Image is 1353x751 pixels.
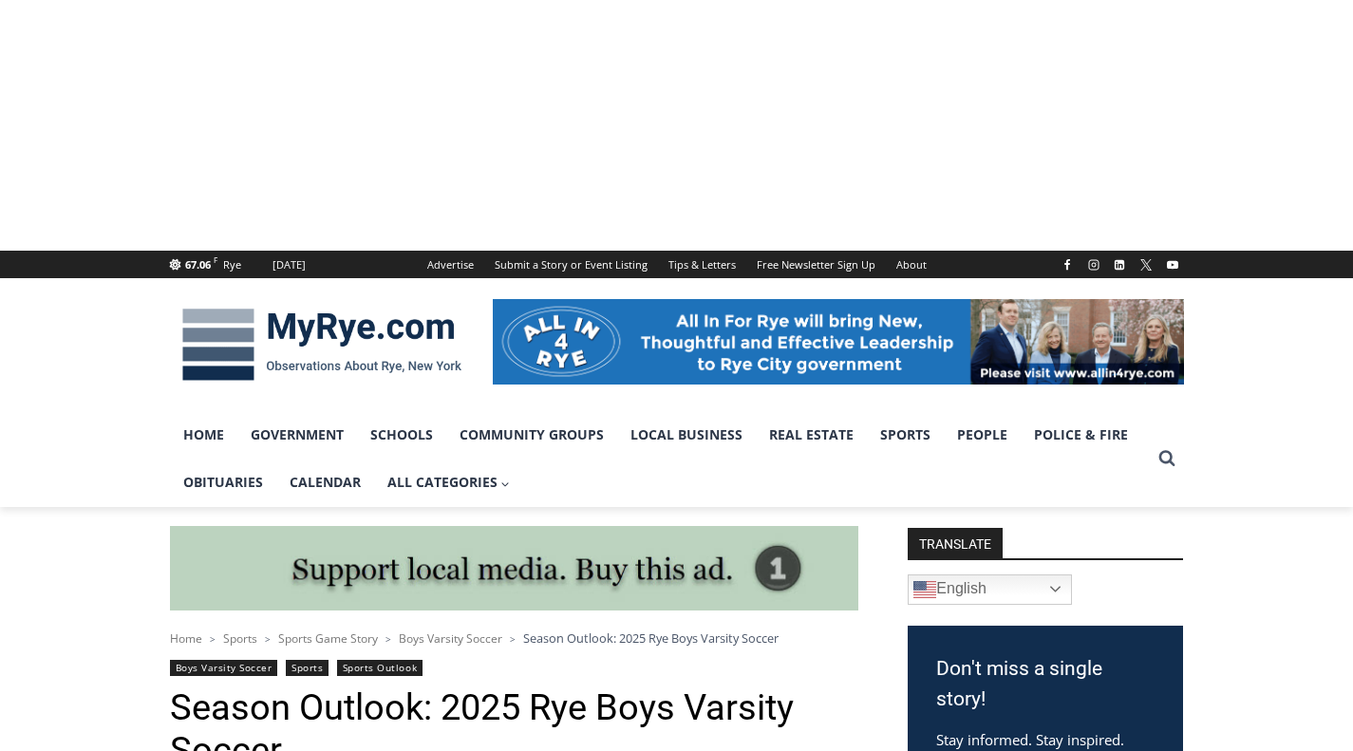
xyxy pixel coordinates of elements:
a: Home [170,630,202,647]
a: Tips & Letters [658,251,746,278]
a: Calendar [276,459,374,506]
a: Sports [286,660,329,676]
h3: Don't miss a single story! [936,654,1155,714]
a: Sports [223,630,257,647]
div: [DATE] [272,256,306,273]
a: Home [170,411,237,459]
a: Police & Fire [1021,411,1141,459]
a: Real Estate [756,411,867,459]
a: Facebook [1056,253,1079,276]
img: en [913,578,936,601]
a: Government [237,411,357,459]
a: All Categories [374,459,524,506]
img: All in for Rye [493,299,1184,385]
a: Sports Outlook [337,660,423,676]
nav: Primary Navigation [170,411,1150,507]
a: Schools [357,411,446,459]
span: All Categories [387,472,511,493]
nav: Secondary Navigation [417,251,937,278]
a: Boys Varsity Soccer [399,630,502,647]
a: Free Newsletter Sign Up [746,251,886,278]
nav: Breadcrumbs [170,629,858,648]
span: Season Outlook: 2025 Rye Boys Varsity Soccer [523,629,779,647]
span: > [385,632,391,646]
a: Advertise [417,251,484,278]
a: Instagram [1082,253,1105,276]
a: Obituaries [170,459,276,506]
strong: TRANSLATE [908,528,1003,558]
button: View Search Form [1150,441,1184,476]
a: Sports Game Story [278,630,378,647]
a: Boys Varsity Soccer [170,660,278,676]
span: F [214,254,217,265]
a: English [908,574,1072,605]
span: > [210,632,216,646]
div: Rye [223,256,241,273]
span: > [510,632,516,646]
a: YouTube [1161,253,1184,276]
span: > [265,632,271,646]
img: support local media, buy this ad [170,526,858,611]
a: People [944,411,1021,459]
a: X [1135,253,1157,276]
img: MyRye.com [170,295,474,394]
a: Community Groups [446,411,617,459]
a: Sports [867,411,944,459]
a: Linkedin [1108,253,1131,276]
span: 67.06 [185,257,211,272]
a: Submit a Story or Event Listing [484,251,658,278]
a: Local Business [617,411,756,459]
a: About [886,251,937,278]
